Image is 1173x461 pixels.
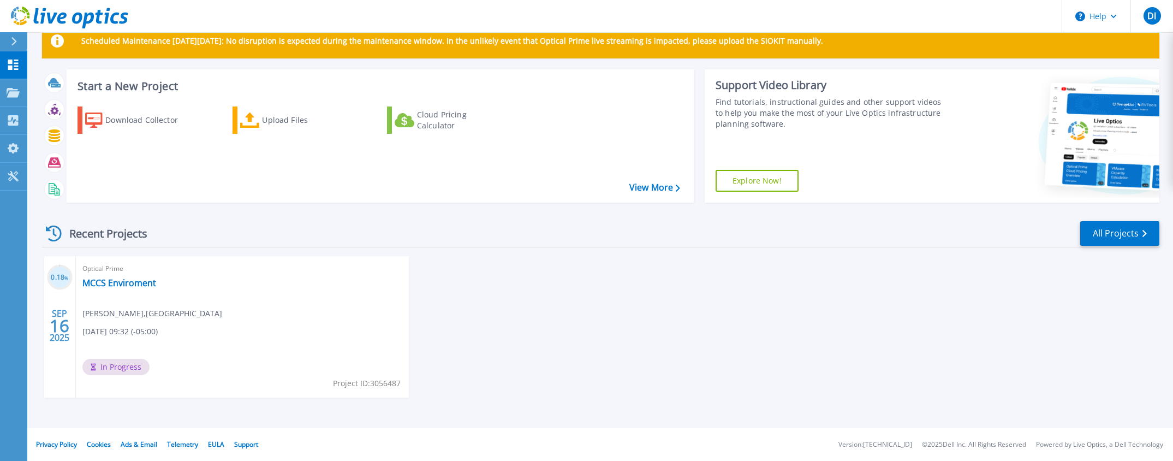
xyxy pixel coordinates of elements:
[42,220,162,247] div: Recent Projects
[629,182,680,193] a: View More
[81,37,823,45] p: Scheduled Maintenance [DATE][DATE]: No disruption is expected during the maintenance window. In t...
[82,326,158,338] span: [DATE] 09:32 (-05:00)
[387,107,509,134] a: Cloud Pricing Calculator
[716,170,799,192] a: Explore Now!
[333,377,401,389] span: Project ID: 3056487
[47,271,73,284] h3: 0.18
[64,275,68,281] span: %
[716,97,949,129] div: Find tutorials, instructional guides and other support videos to help you make the most of your L...
[50,321,69,330] span: 16
[922,441,1026,448] li: © 2025 Dell Inc. All Rights Reserved
[82,308,222,320] span: [PERSON_NAME] , [GEOGRAPHIC_DATA]
[716,78,949,92] div: Support Video Library
[233,107,354,134] a: Upload Files
[262,109,349,131] div: Upload Files
[838,441,912,448] li: Version: [TECHNICAL_ID]
[121,440,157,449] a: Ads & Email
[167,440,198,449] a: Telemetry
[78,107,199,134] a: Download Collector
[49,306,70,346] div: SEP 2025
[1080,221,1159,246] a: All Projects
[234,440,258,449] a: Support
[82,359,150,375] span: In Progress
[87,440,111,449] a: Cookies
[82,263,402,275] span: Optical Prime
[208,440,224,449] a: EULA
[82,277,156,288] a: MCCS Enviroment
[417,109,504,131] div: Cloud Pricing Calculator
[78,80,680,92] h3: Start a New Project
[36,440,77,449] a: Privacy Policy
[105,109,193,131] div: Download Collector
[1147,11,1156,20] span: DI
[1036,441,1163,448] li: Powered by Live Optics, a Dell Technology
